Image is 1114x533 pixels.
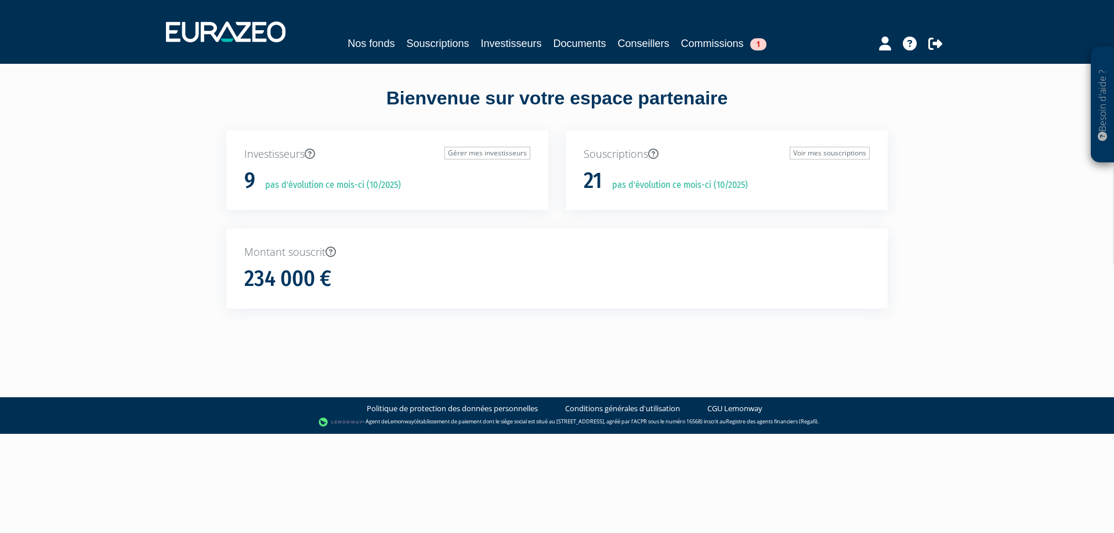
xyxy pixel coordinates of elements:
[584,147,870,162] p: Souscriptions
[244,169,255,193] h1: 9
[12,416,1102,428] div: - Agent de (établissement de paiement dont le siège social est situé au [STREET_ADDRESS], agréé p...
[319,416,363,428] img: logo-lemonway.png
[554,35,606,52] a: Documents
[388,418,414,425] a: Lemonway
[257,179,401,192] p: pas d'évolution ce mois-ci (10/2025)
[166,21,285,42] img: 1732889491-logotype_eurazeo_blanc_rvb.png
[604,179,748,192] p: pas d'évolution ce mois-ci (10/2025)
[244,147,530,162] p: Investisseurs
[348,35,395,52] a: Nos fonds
[244,245,870,260] p: Montant souscrit
[406,35,469,52] a: Souscriptions
[367,403,538,414] a: Politique de protection des données personnelles
[790,147,870,159] a: Voir mes souscriptions
[681,35,766,52] a: Commissions1
[1096,53,1109,157] p: Besoin d'aide ?
[707,403,762,414] a: CGU Lemonway
[444,147,530,159] a: Gérer mes investisseurs
[480,35,541,52] a: Investisseurs
[584,169,602,193] h1: 21
[726,418,818,425] a: Registre des agents financiers (Regafi)
[565,403,680,414] a: Conditions générales d'utilisation
[750,38,766,50] span: 1
[618,35,670,52] a: Conseillers
[218,85,896,130] div: Bienvenue sur votre espace partenaire
[244,267,331,291] h1: 234 000 €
